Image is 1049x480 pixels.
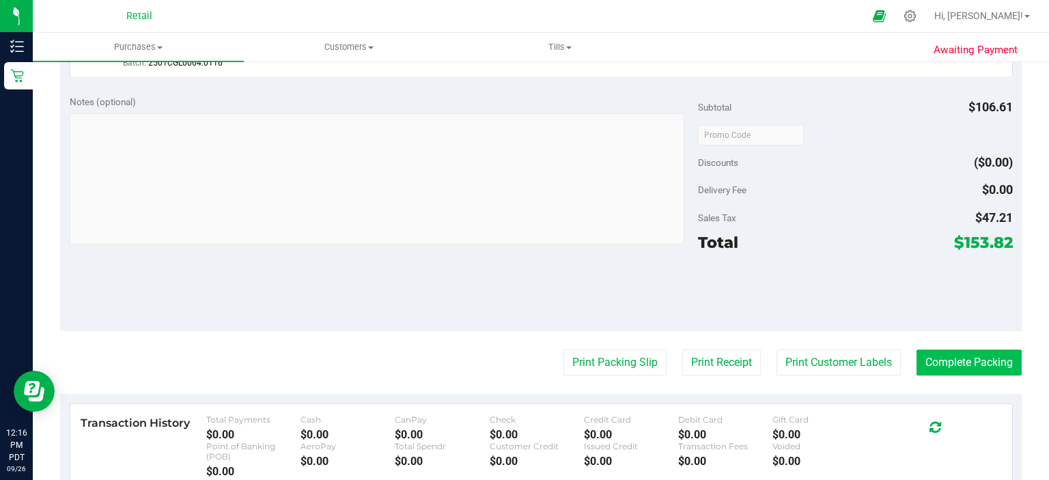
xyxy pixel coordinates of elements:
[772,455,867,468] div: $0.00
[14,371,55,412] iframe: Resource center
[490,414,584,425] div: Check
[395,428,489,441] div: $0.00
[395,455,489,468] div: $0.00
[934,42,1018,58] span: Awaiting Payment
[777,350,901,376] button: Print Customer Labels
[698,102,731,113] span: Subtotal
[698,233,738,252] span: Total
[300,428,395,441] div: $0.00
[678,455,772,468] div: $0.00
[206,414,300,425] div: Total Payments
[10,69,24,83] inline-svg: Retail
[698,150,738,175] span: Discounts
[934,10,1023,21] span: Hi, [PERSON_NAME]!
[975,210,1013,225] span: $47.21
[584,455,678,468] div: $0.00
[974,155,1013,169] span: ($0.00)
[10,40,24,53] inline-svg: Inventory
[678,428,772,441] div: $0.00
[678,441,772,451] div: Transaction Fees
[126,10,152,22] span: Retail
[490,428,584,441] div: $0.00
[584,414,678,425] div: Credit Card
[455,41,665,53] span: Tills
[148,58,223,68] span: 2501CGL0064.0116
[682,350,761,376] button: Print Receipt
[300,414,395,425] div: Cash
[300,455,395,468] div: $0.00
[698,184,746,195] span: Delivery Fee
[968,100,1013,114] span: $106.61
[982,182,1013,197] span: $0.00
[70,96,136,107] span: Notes (optional)
[454,33,665,61] a: Tills
[698,125,804,145] input: Promo Code
[123,58,146,68] span: Batch:
[584,428,678,441] div: $0.00
[33,33,244,61] a: Purchases
[563,350,667,376] button: Print Packing Slip
[772,414,867,425] div: Gift Card
[698,212,736,223] span: Sales Tax
[395,441,489,451] div: Total Spendr
[678,414,772,425] div: Debit Card
[300,441,395,451] div: AeroPay
[772,428,867,441] div: $0.00
[244,33,455,61] a: Customers
[584,441,678,451] div: Issued Credit
[6,464,27,474] p: 09/26
[33,41,244,53] span: Purchases
[490,441,584,451] div: Customer Credit
[6,427,27,464] p: 12:16 PM PDT
[864,3,895,29] span: Open Ecommerce Menu
[917,350,1022,376] button: Complete Packing
[395,414,489,425] div: CanPay
[772,441,867,451] div: Voided
[206,428,300,441] div: $0.00
[206,465,300,478] div: $0.00
[490,455,584,468] div: $0.00
[954,233,1013,252] span: $153.82
[206,441,300,462] div: Point of Banking (POB)
[901,10,919,23] div: Manage settings
[244,41,454,53] span: Customers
